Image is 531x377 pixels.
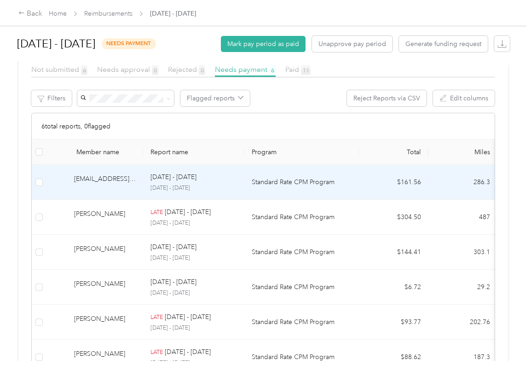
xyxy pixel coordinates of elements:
h1: [DATE] - [DATE] [17,33,95,55]
button: Filters [31,90,72,106]
span: 6 [81,65,87,75]
p: [DATE] - [DATE] [150,172,196,182]
p: [DATE] - [DATE] [150,289,237,297]
button: Edit columns [433,90,495,106]
p: [DATE] - [DATE] [150,254,237,262]
th: Report name [143,139,244,165]
td: 202.76 [428,305,497,340]
td: Standard Rate CPM Program [244,305,359,340]
td: 29.2 [428,270,497,305]
p: Standard Rate CPM Program [252,352,352,362]
div: [PERSON_NAME] [74,209,136,225]
td: $93.77 [359,305,428,340]
td: 487 [428,200,497,235]
button: Flagged reports [180,90,250,106]
div: [PERSON_NAME] [74,349,136,365]
div: [PERSON_NAME] [74,314,136,330]
p: [DATE] - [DATE] [150,277,196,287]
p: Standard Rate CPM Program [252,282,352,292]
span: 0 [199,65,205,75]
td: $6.72 [359,270,428,305]
iframe: Everlance-gr Chat Button Frame [479,325,531,377]
p: [DATE] - [DATE] [150,359,237,367]
p: LATE [150,209,163,217]
p: LATE [150,348,163,357]
span: 0 [152,65,158,75]
p: [DATE] - [DATE] [150,184,237,192]
p: [DATE] - [DATE] [165,347,211,357]
p: LATE [150,313,163,322]
th: Program [244,139,359,165]
p: Standard Rate CPM Program [252,212,352,222]
a: Home [49,10,67,17]
p: [DATE] - [DATE] [150,324,237,332]
td: Standard Rate CPM Program [244,235,359,270]
p: [DATE] - [DATE] [165,207,211,217]
a: Reimbursements [84,10,133,17]
div: Miles [436,148,490,156]
td: $304.50 [359,200,428,235]
p: Standard Rate CPM Program [252,247,352,257]
button: Mark pay period as paid [221,36,306,52]
td: Standard Rate CPM Program [244,200,359,235]
p: Standard Rate CPM Program [252,177,352,187]
td: $144.41 [359,235,428,270]
button: Generate funding request [399,36,488,52]
p: [DATE] - [DATE] [150,242,196,252]
td: 187.3 [428,340,497,375]
th: Member name [46,139,143,165]
div: Back [18,8,42,19]
span: Generate funding request [405,39,481,49]
td: Standard Rate CPM Program [244,340,359,375]
div: Member name [76,148,136,156]
div: [EMAIL_ADDRESS][DOMAIN_NAME] [74,174,136,190]
td: Standard Rate CPM Program [244,165,359,200]
div: [PERSON_NAME] [74,244,136,260]
td: 303.1 [428,235,497,270]
span: [DATE] - [DATE] [150,9,196,18]
p: [DATE] - [DATE] [150,219,237,227]
span: 6 [269,65,276,75]
td: $161.56 [359,165,428,200]
div: Total [367,148,421,156]
span: 11 [301,65,311,75]
p: Standard Rate CPM Program [252,317,352,327]
p: [DATE] - [DATE] [165,312,211,322]
td: $88.62 [359,340,428,375]
div: [PERSON_NAME] [74,279,136,295]
td: Standard Rate CPM Program [244,270,359,305]
td: 286.3 [428,165,497,200]
div: 6 total reports, 0 flagged [32,113,495,139]
button: Unapprove pay period [312,36,392,52]
button: Reject Reports via CSV [347,90,427,106]
span: needs payment [102,38,156,49]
